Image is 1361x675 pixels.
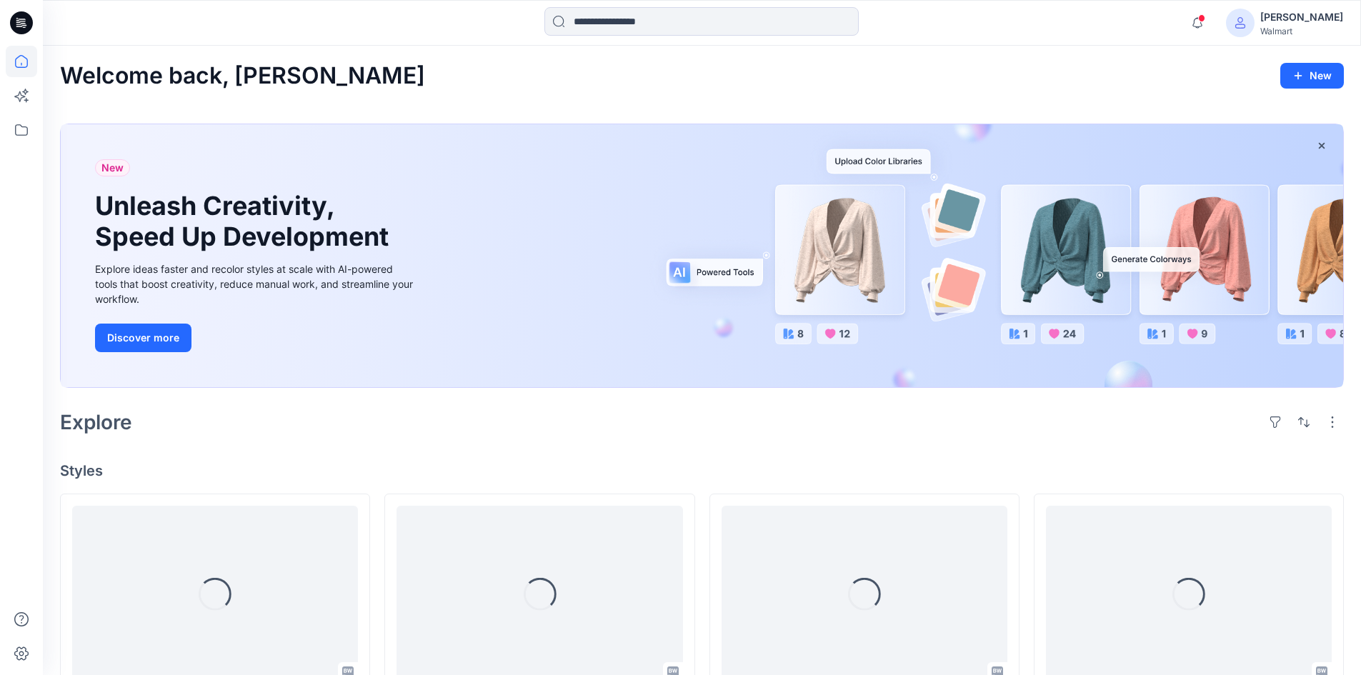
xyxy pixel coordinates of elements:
[60,411,132,434] h2: Explore
[1260,9,1343,26] div: [PERSON_NAME]
[60,63,425,89] h2: Welcome back, [PERSON_NAME]
[101,159,124,176] span: New
[95,324,191,352] button: Discover more
[1280,63,1344,89] button: New
[1235,17,1246,29] svg: avatar
[95,324,417,352] a: Discover more
[95,191,395,252] h1: Unleash Creativity, Speed Up Development
[60,462,1344,479] h4: Styles
[1260,26,1343,36] div: Walmart
[95,261,417,306] div: Explore ideas faster and recolor styles at scale with AI-powered tools that boost creativity, red...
